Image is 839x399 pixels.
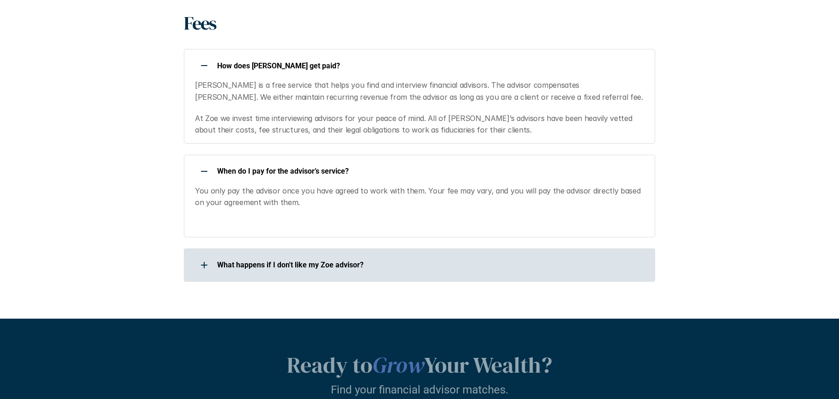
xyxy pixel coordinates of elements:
p: [PERSON_NAME] is a free service that helps you find and interview financial advisors. The advisor... [195,79,644,103]
p: Find your financial advisor matches. [331,383,508,396]
em: Grow [372,350,424,380]
h1: Fees [184,12,216,34]
h2: Ready to Your Wealth? [188,352,651,379]
p: How does [PERSON_NAME] get paid? [217,61,643,70]
p: You only pay the advisor once you have agreed to work with them. Your fee may vary, and you will ... [195,185,644,209]
p: When do I pay for the advisor’s service? [217,167,643,175]
p: At Zoe we invest time interviewing advisors for your peace of mind. All of [PERSON_NAME]’s adviso... [195,113,644,136]
p: What happens if I don't like my Zoe advisor? [217,260,643,269]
